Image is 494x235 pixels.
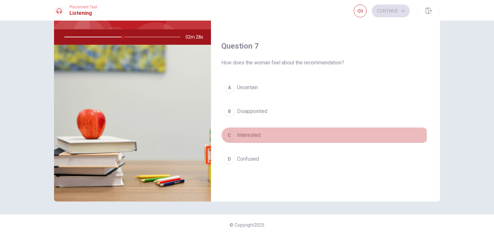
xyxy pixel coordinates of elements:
[221,127,430,143] button: CInterested
[221,59,430,67] span: How does the woman feel about the recommendation?
[224,130,234,140] div: C
[237,84,258,91] span: Uncertain
[237,131,261,139] span: Interested
[221,151,430,167] button: DConfused
[224,154,234,164] div: D
[69,9,97,17] h1: Listening
[221,103,430,119] button: BDisappointed
[224,106,234,117] div: B
[54,45,211,202] img: At a Bookstore
[230,222,264,228] span: © Copyright 2025
[221,80,430,96] button: AUncertain
[186,29,208,45] span: 02m 28s
[237,108,267,115] span: Disappointed
[237,155,259,163] span: Confused
[224,82,234,93] div: A
[221,41,430,51] h4: Question 7
[69,5,97,9] span: Placement Test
